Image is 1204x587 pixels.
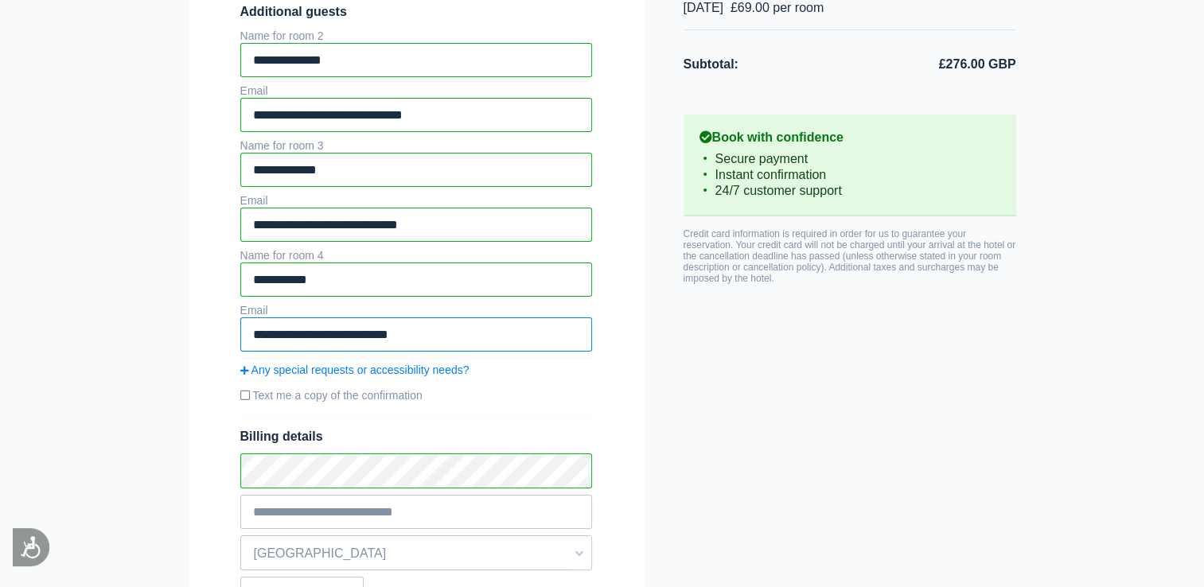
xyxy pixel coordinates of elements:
label: Text me a copy of the confirmation [240,383,592,408]
a: Any special requests or accessibility needs? [240,363,592,376]
li: Instant confirmation [699,167,1000,183]
span: [GEOGRAPHIC_DATA] [241,540,591,567]
label: Email [240,304,268,317]
label: Name for room 2 [240,29,324,42]
label: Email [240,194,268,207]
label: Name for room 3 [240,139,324,152]
span: Billing details [240,430,592,444]
li: £276.00 GBP [850,54,1016,75]
b: Book with confidence [699,130,1000,145]
li: Subtotal: [684,54,850,75]
label: Email [240,84,268,97]
span: Credit card information is required in order for us to guarantee your reservation. Your credit ca... [684,228,1016,284]
li: 24/7 customer support [699,183,1000,199]
li: Secure payment [699,151,1000,167]
label: Name for room 4 [240,249,324,262]
span: [DATE] £69.00 per room [684,1,824,14]
div: Additional guests [240,5,592,19]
